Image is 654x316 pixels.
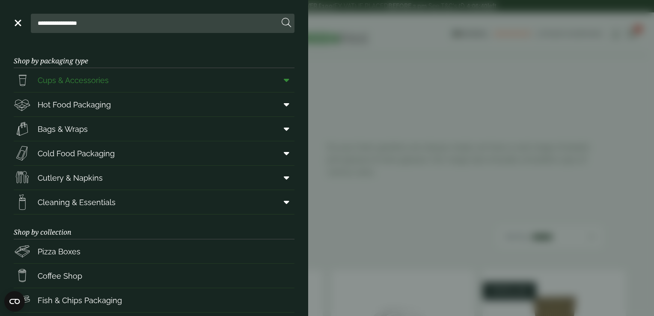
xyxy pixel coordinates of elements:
img: Sandwich_box.svg [14,145,31,162]
span: Pizza Boxes [38,246,80,257]
span: Cutlery & Napkins [38,172,103,184]
span: Cups & Accessories [38,75,109,86]
a: Coffee Shop [14,264,294,288]
span: Fish & Chips Packaging [38,295,122,306]
img: HotDrink_paperCup.svg [14,267,31,284]
img: PintNhalf_cup.svg [14,72,31,89]
a: Cold Food Packaging [14,141,294,165]
h3: Shop by packaging type [14,43,294,68]
button: Open CMP widget [4,291,25,312]
img: Deli_box.svg [14,96,31,113]
img: open-wipe.svg [14,194,31,211]
span: Coffee Shop [38,270,82,282]
span: Hot Food Packaging [38,99,111,110]
span: Cold Food Packaging [38,148,115,159]
a: Bags & Wraps [14,117,294,141]
span: Cleaning & Essentials [38,197,116,208]
span: Bags & Wraps [38,123,88,135]
a: Cups & Accessories [14,68,294,92]
a: Pizza Boxes [14,239,294,263]
a: Cutlery & Napkins [14,166,294,190]
a: Fish & Chips Packaging [14,288,294,312]
img: Cutlery.svg [14,169,31,186]
a: Hot Food Packaging [14,92,294,116]
a: Cleaning & Essentials [14,190,294,214]
img: Paper_carriers.svg [14,120,31,137]
h3: Shop by collection [14,215,294,239]
img: Pizza_boxes.svg [14,243,31,260]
